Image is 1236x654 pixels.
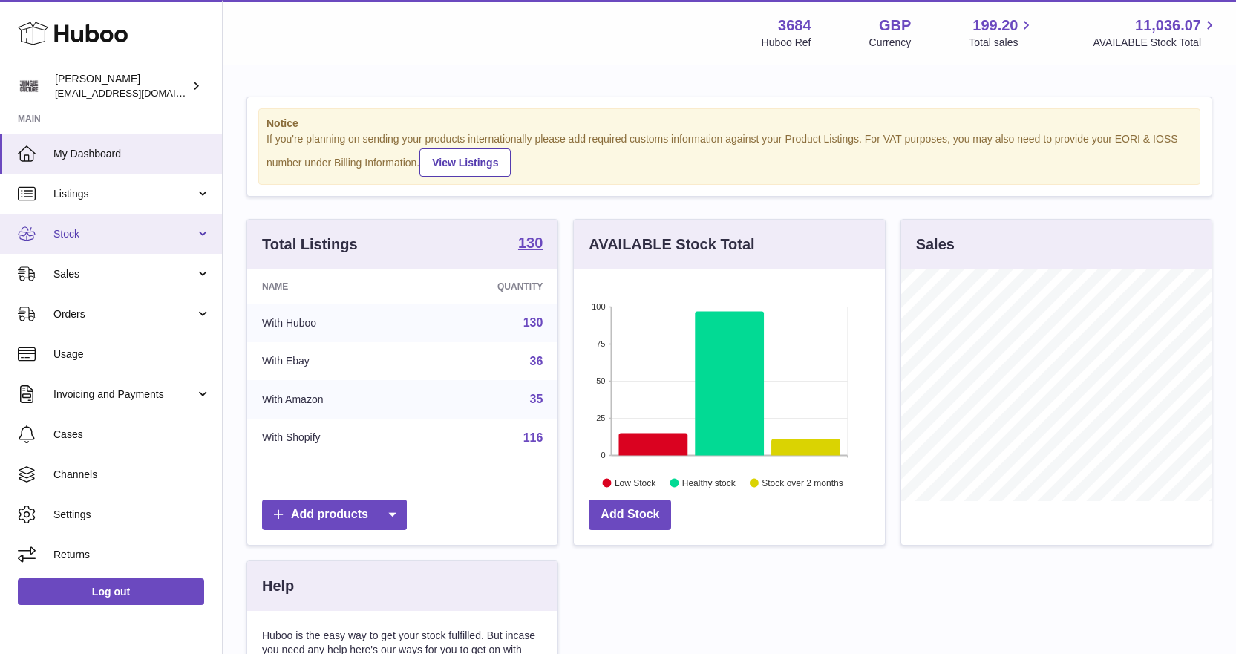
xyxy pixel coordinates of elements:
a: View Listings [419,148,511,177]
text: Stock over 2 months [762,477,843,488]
div: Huboo Ref [762,36,811,50]
span: Sales [53,267,195,281]
td: With Shopify [247,419,417,457]
div: If you're planning on sending your products internationally please add required customs informati... [267,132,1192,177]
span: Returns [53,548,211,562]
strong: 3684 [778,16,811,36]
a: 11,036.07 AVAILABLE Stock Total [1093,16,1218,50]
text: Low Stock [615,477,656,488]
h3: Total Listings [262,235,358,255]
span: 199.20 [972,16,1018,36]
a: 116 [523,431,543,444]
a: Add products [262,500,407,530]
span: Cases [53,428,211,442]
span: [EMAIL_ADDRESS][DOMAIN_NAME] [55,87,218,99]
th: Quantity [417,269,557,304]
h3: Help [262,576,294,596]
text: 100 [592,302,605,311]
span: 11,036.07 [1135,16,1201,36]
a: 199.20 Total sales [969,16,1035,50]
span: Settings [53,508,211,522]
h3: AVAILABLE Stock Total [589,235,754,255]
a: 130 [523,316,543,329]
strong: GBP [879,16,911,36]
a: 130 [518,235,543,253]
a: 36 [530,355,543,367]
td: With Amazon [247,380,417,419]
a: Log out [18,578,204,605]
span: Invoicing and Payments [53,388,195,402]
span: Stock [53,227,195,241]
span: Orders [53,307,195,321]
td: With Huboo [247,304,417,342]
td: With Ebay [247,342,417,381]
text: 25 [597,413,606,422]
a: 35 [530,393,543,405]
img: theinternationalventure@gmail.com [18,75,40,97]
span: AVAILABLE Stock Total [1093,36,1218,50]
span: Usage [53,347,211,362]
span: Channels [53,468,211,482]
div: Currency [869,36,912,50]
h3: Sales [916,235,955,255]
text: 75 [597,339,606,348]
text: 0 [601,451,606,460]
strong: Notice [267,117,1192,131]
text: 50 [597,376,606,385]
th: Name [247,269,417,304]
div: [PERSON_NAME] [55,72,189,100]
span: My Dashboard [53,147,211,161]
text: Healthy stock [682,477,736,488]
span: Total sales [969,36,1035,50]
a: Add Stock [589,500,671,530]
span: Listings [53,187,195,201]
strong: 130 [518,235,543,250]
